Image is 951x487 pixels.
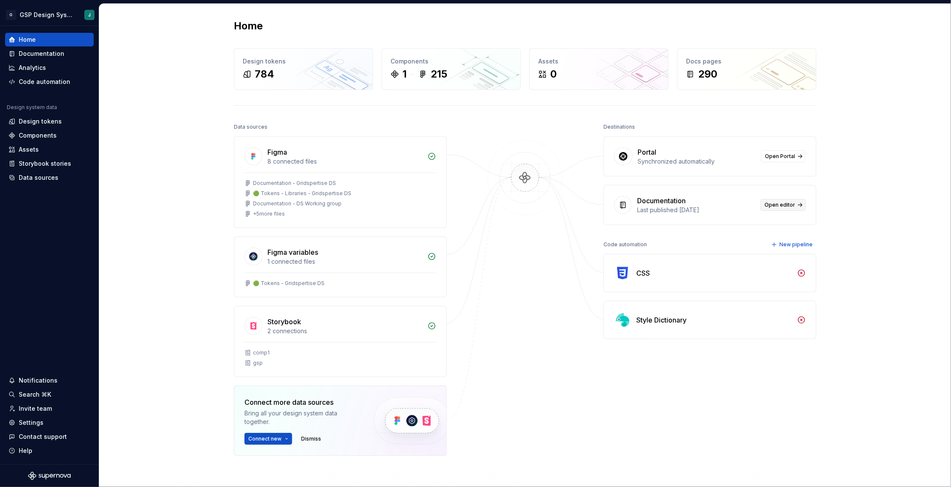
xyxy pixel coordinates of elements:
div: 8 connected files [267,157,422,166]
div: 290 [698,67,717,81]
div: Storybook [267,317,301,327]
div: Code automation [603,239,647,251]
div: Documentation - Gridspertise DS [253,180,336,187]
span: Open editor [764,202,795,208]
div: 2 connections [267,327,422,335]
span: Open Portal [765,153,795,160]
a: Invite team [5,402,94,415]
h2: Home [234,19,263,33]
a: Code automation [5,75,94,89]
div: Notifications [19,376,57,385]
a: Data sources [5,171,94,184]
div: Figma [267,147,287,157]
a: Settings [5,416,94,429]
button: Contact support [5,430,94,444]
div: G [6,10,16,20]
div: Assets [538,57,660,66]
div: 1 connected files [267,257,422,266]
a: Components1215 [382,48,521,90]
button: GGSP Design SystemJ [2,6,97,24]
a: Storybook2 connectionscomp1gsp [234,306,447,377]
div: Style Dictionary [636,315,687,325]
div: Documentation [19,49,64,58]
button: Help [5,444,94,458]
a: Storybook stories [5,157,94,170]
div: Figma variables [267,247,318,257]
div: Destinations [603,121,635,133]
div: 🟢 Tokens - Gridspertise DS [253,280,325,287]
div: Assets [19,145,39,154]
a: Figma8 connected filesDocumentation - Gridspertise DS🟢 Tokens - Libraries - Gridspertise DSDocume... [234,136,447,228]
a: Open editor [761,199,806,211]
div: Design system data [7,104,57,111]
div: 784 [255,67,274,81]
div: Documentation - DS Working group [253,200,342,207]
button: Notifications [5,374,94,387]
a: Documentation [5,47,94,61]
div: 0 [550,67,557,81]
div: + 5 more files [253,210,285,217]
button: Search ⌘K [5,388,94,401]
a: Design tokens [5,115,94,128]
div: 215 [431,67,447,81]
div: Analytics [19,63,46,72]
button: Connect new [244,433,292,445]
a: Analytics [5,61,94,75]
div: Docs pages [686,57,807,66]
span: Connect new [248,435,282,442]
a: Figma variables1 connected files🟢 Tokens - Gridspertise DS [234,236,447,297]
div: Components [19,131,57,140]
a: Home [5,33,94,46]
div: Contact support [19,432,67,441]
div: 1 [402,67,407,81]
div: Search ⌘K [19,390,51,399]
div: Design tokens [19,117,62,126]
button: Dismiss [297,433,325,445]
div: Synchronized automatically [638,157,756,166]
a: Components [5,129,94,142]
div: comp1 [253,349,270,356]
a: Design tokens784 [234,48,373,90]
div: Portal [638,147,656,157]
span: Dismiss [301,435,321,442]
svg: Supernova Logo [28,472,71,480]
div: Settings [19,418,43,427]
a: Assets [5,143,94,156]
div: Connect more data sources [244,397,359,407]
div: Home [19,35,36,44]
div: Code automation [19,78,70,86]
div: Last published [DATE] [637,206,756,214]
div: J [88,12,91,18]
div: Storybook stories [19,159,71,168]
div: GSP Design System [20,11,74,19]
div: Documentation [637,196,686,206]
div: Data sources [234,121,267,133]
div: Bring all your design system data together. [244,409,359,426]
a: Assets0 [529,48,669,90]
div: CSS [636,268,650,278]
div: Invite team [19,404,52,413]
button: New pipeline [769,239,816,251]
div: Components [391,57,512,66]
span: New pipeline [779,241,813,248]
div: gsp [253,360,263,366]
div: Data sources [19,173,58,182]
a: Open Portal [761,150,806,162]
div: 🟢 Tokens - Libraries - Gridspertise DS [253,190,351,197]
div: Design tokens [243,57,364,66]
div: Help [19,447,32,455]
a: Docs pages290 [677,48,816,90]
